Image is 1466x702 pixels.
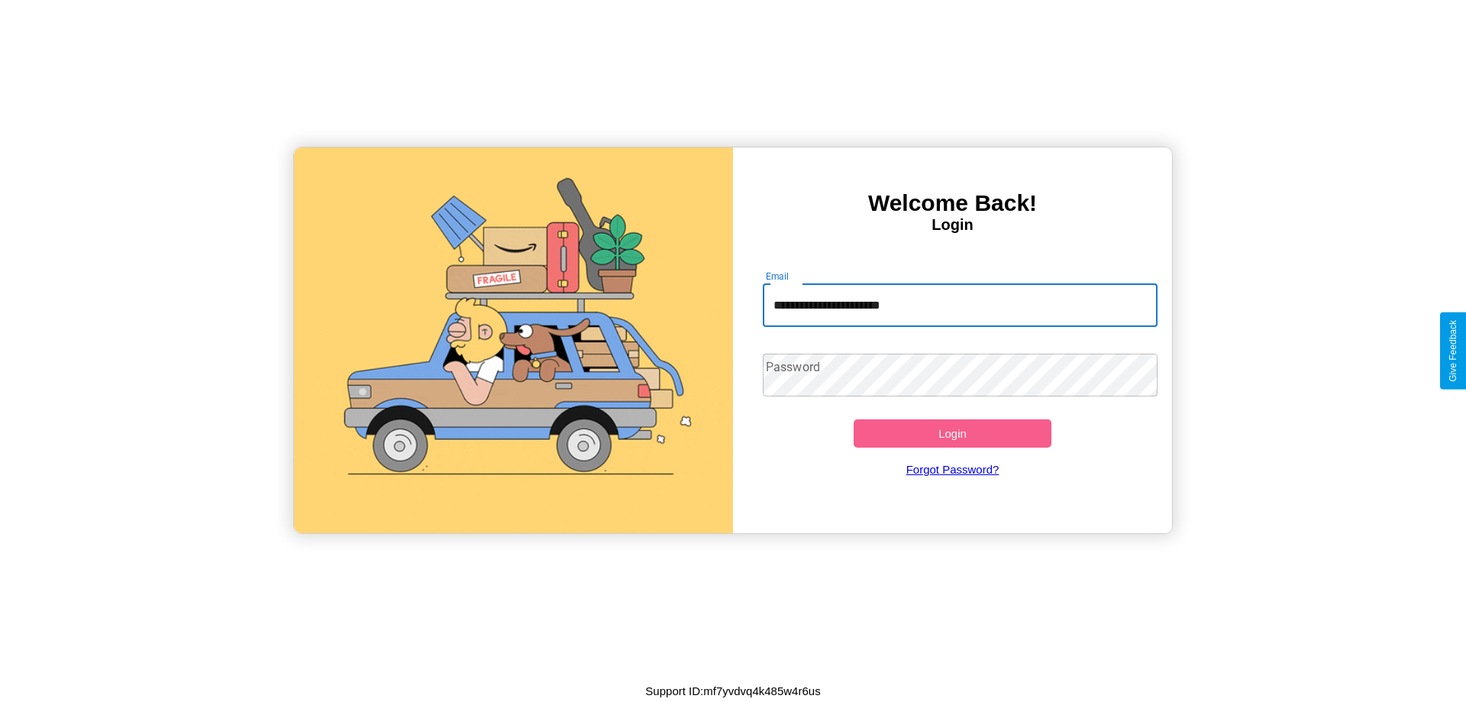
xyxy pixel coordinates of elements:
[755,448,1151,491] a: Forgot Password?
[854,419,1051,448] button: Login
[766,270,790,283] label: Email
[645,681,820,701] p: Support ID: mf7yvdvq4k485w4r6us
[733,216,1172,234] h4: Login
[294,147,733,533] img: gif
[733,190,1172,216] h3: Welcome Back!
[1448,320,1458,382] div: Give Feedback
